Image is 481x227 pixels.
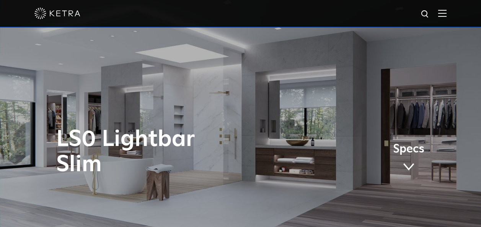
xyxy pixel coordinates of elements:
img: Hamburger%20Nav.svg [438,10,447,17]
a: Specs [393,144,424,173]
img: ketra-logo-2019-white [34,8,80,19]
span: Specs [393,144,424,155]
h1: LS0 Lightbar Slim [56,127,272,177]
img: search icon [421,10,430,19]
